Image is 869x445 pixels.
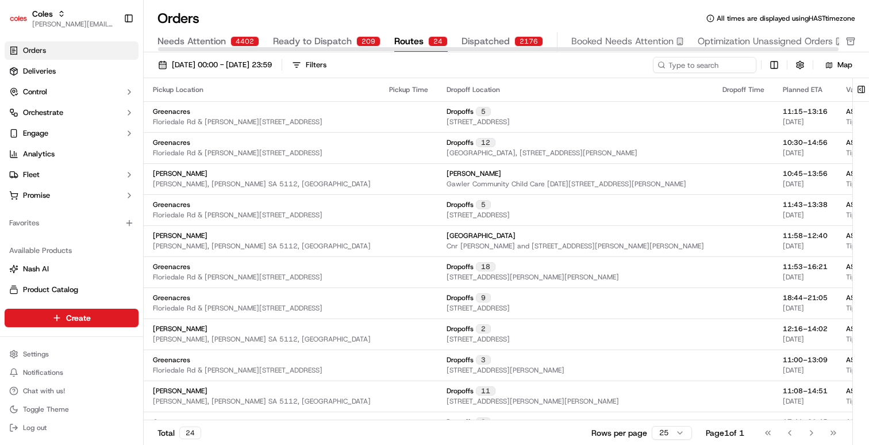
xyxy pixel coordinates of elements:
span: Greenacres [153,355,190,365]
img: Joseph V. [11,167,30,186]
span: [DATE] [783,273,804,282]
button: [PERSON_NAME][EMAIL_ADDRESS][DOMAIN_NAME] [32,20,114,29]
span: [STREET_ADDRESS] [447,117,510,126]
span: Analytics [23,149,55,159]
a: Powered byPylon [81,254,139,263]
span: [DATE] [783,148,804,158]
span: [DATE] [783,117,804,126]
span: Toggle Theme [23,405,69,414]
button: Product Catalog [5,281,139,299]
span: 11:43 – 13:38 [783,200,828,209]
span: Dropoffs [447,138,474,147]
span: [STREET_ADDRESS][PERSON_NAME] [447,366,564,375]
span: Routes [394,34,424,48]
span: Fleet [23,170,40,180]
span: Dropoffs [447,386,474,396]
span: Floriedale Rd & [PERSON_NAME][STREET_ADDRESS] [153,117,322,126]
span: Product Catalog [23,285,78,295]
button: Fleet [5,166,139,184]
div: 3 [476,355,491,365]
span: Orchestrate [23,108,63,118]
span: Knowledge Base [23,226,88,237]
p: Welcome 👋 [11,46,209,64]
div: 209 [356,36,380,47]
img: 1736555255976-a54dd68f-1ca7-489b-9aae-adbdc363a1c4 [23,179,32,188]
div: Past conversations [11,149,77,159]
span: 17:41 – 20:45 [783,417,828,427]
span: Create [66,312,91,324]
span: Chat with us! [23,386,65,396]
span: [PERSON_NAME] [153,386,207,396]
span: [GEOGRAPHIC_DATA], [STREET_ADDRESS][PERSON_NAME] [447,148,637,158]
span: Greenacres [153,293,190,302]
button: Control [5,83,139,101]
a: Deliveries [5,62,139,80]
span: [DATE] [783,241,804,251]
div: 24 [428,36,448,47]
span: 18:44 – 21:05 [783,293,828,302]
button: Toggle Theme [5,401,139,417]
button: Chat with us! [5,383,139,399]
span: Dropoffs [447,324,474,333]
div: 📗 [11,227,21,236]
button: Notifications [5,365,139,381]
div: Planned ETA [783,85,828,94]
a: Orders [5,41,139,60]
a: 📗Knowledge Base [7,221,93,242]
div: 5 [476,200,491,209]
button: Coles [32,8,53,20]
img: Coles [9,9,28,28]
button: Orchestrate [5,103,139,122]
span: [PERSON_NAME] [153,324,207,333]
span: [PERSON_NAME], [PERSON_NAME] SA 5112, [GEOGRAPHIC_DATA] [153,241,371,251]
input: Got a question? Start typing here... [30,74,207,86]
div: Filters [306,60,326,70]
span: [DATE] [783,397,804,406]
span: Greenacres [153,138,190,147]
span: Map [837,60,852,70]
span: Log out [23,423,47,432]
img: 1736555255976-a54dd68f-1ca7-489b-9aae-adbdc363a1c4 [11,110,32,131]
span: [STREET_ADDRESS][PERSON_NAME][PERSON_NAME] [447,397,619,406]
span: API Documentation [109,226,184,237]
span: [DATE] 00:00 - [DATE] 23:59 [172,60,272,70]
span: Floriedale Rd & [PERSON_NAME][STREET_ADDRESS] [153,273,322,282]
div: Page 1 of 1 [706,427,744,439]
span: [DATE] [102,178,125,187]
div: Dropoff Time [722,85,764,94]
div: 💻 [97,227,106,236]
span: Promise [23,190,50,201]
span: Control [23,87,47,97]
a: 💻API Documentation [93,221,189,242]
span: Cnr [PERSON_NAME] and [STREET_ADDRESS][PERSON_NAME][PERSON_NAME] [447,241,704,251]
button: Promise [5,186,139,205]
button: Start new chat [195,113,209,127]
span: 11:58 – 12:40 [783,231,828,240]
span: 11:00 – 13:09 [783,355,828,365]
span: Booked Needs Attention [571,34,674,48]
div: 9 [476,293,491,302]
div: 2176 [514,36,543,47]
span: Pylon [114,254,139,263]
span: Dispatched [462,34,510,48]
div: 12 [476,138,495,147]
button: See all [178,147,209,161]
span: [PERSON_NAME], [PERSON_NAME] SA 5112, [GEOGRAPHIC_DATA] [153,397,371,406]
span: Greenacres [153,107,190,116]
button: Settings [5,346,139,362]
div: Pickup Time [389,85,428,94]
span: Greenacres [153,262,190,271]
span: Dropoffs [447,107,474,116]
div: Start new chat [52,110,189,121]
span: • [95,178,99,187]
span: Dropoffs [447,417,474,427]
span: [GEOGRAPHIC_DATA] [447,231,516,240]
input: Type to search [653,57,756,73]
div: 4402 [230,36,259,47]
span: [PERSON_NAME] [153,231,207,240]
img: Nash [11,11,34,34]
div: Favorites [5,214,139,232]
span: Dropoffs [447,355,474,365]
span: Notifications [23,368,63,377]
